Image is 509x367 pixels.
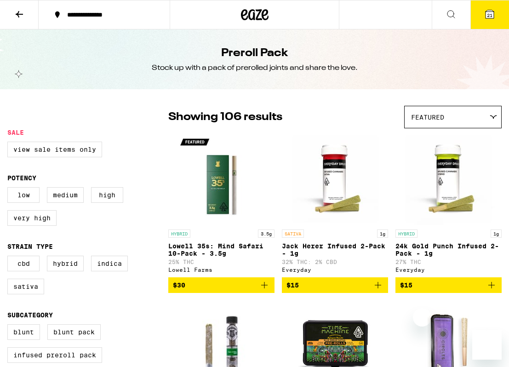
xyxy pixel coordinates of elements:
[152,63,358,73] div: Stock up with a pack of prerolled joints and share the love.
[282,277,388,293] button: Add to bag
[173,281,185,289] span: $30
[470,0,509,29] button: 21
[282,267,388,273] div: Everyday
[491,229,502,238] p: 1g
[221,46,288,61] h1: Preroll Pack
[395,133,502,277] a: Open page for 24k Gold Punch Infused 2-Pack - 1g from Everyday
[7,279,44,294] label: Sativa
[7,347,102,363] label: Infused Preroll Pack
[7,210,57,226] label: Very High
[395,229,417,238] p: HYBRID
[403,133,495,225] img: Everyday - 24k Gold Punch Infused 2-Pack - 1g
[91,256,128,271] label: Indica
[176,133,268,225] img: Lowell Farms - Lowell 35s: Mind Safari 10-Pack - 3.5g
[47,256,84,271] label: Hybrid
[168,242,275,257] p: Lowell 35s: Mind Safari 10-Pack - 3.5g
[168,267,275,273] div: Lowell Farms
[282,242,388,257] p: Jack Herer Infused 2-Pack - 1g
[168,259,275,265] p: 25% THC
[282,133,388,277] a: Open page for Jack Herer Infused 2-Pack - 1g from Everyday
[7,243,53,250] legend: Strain Type
[411,114,444,121] span: Featured
[91,187,123,203] label: High
[168,277,275,293] button: Add to bag
[377,229,388,238] p: 1g
[400,281,412,289] span: $15
[7,142,102,157] label: View Sale Items Only
[7,324,40,340] label: Blunt
[286,281,299,289] span: $15
[258,229,275,238] p: 3.5g
[7,187,40,203] label: Low
[7,174,36,182] legend: Potency
[7,311,53,319] legend: Subcategory
[472,330,502,360] iframe: Button to launch messaging window
[282,259,388,265] p: 32% THC: 2% CBD
[395,242,502,257] p: 24k Gold Punch Infused 2-Pack - 1g
[168,133,275,277] a: Open page for Lowell 35s: Mind Safari 10-Pack - 3.5g from Lowell Farms
[7,256,40,271] label: CBD
[395,259,502,265] p: 27% THC
[47,187,84,203] label: Medium
[487,12,492,18] span: 21
[168,229,190,238] p: HYBRID
[168,109,282,125] p: Showing 106 results
[395,267,502,273] div: Everyday
[282,229,304,238] p: SATIVA
[395,277,502,293] button: Add to bag
[289,133,381,225] img: Everyday - Jack Herer Infused 2-Pack - 1g
[413,308,431,327] iframe: Close message
[7,129,24,136] legend: Sale
[47,324,101,340] label: Blunt Pack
